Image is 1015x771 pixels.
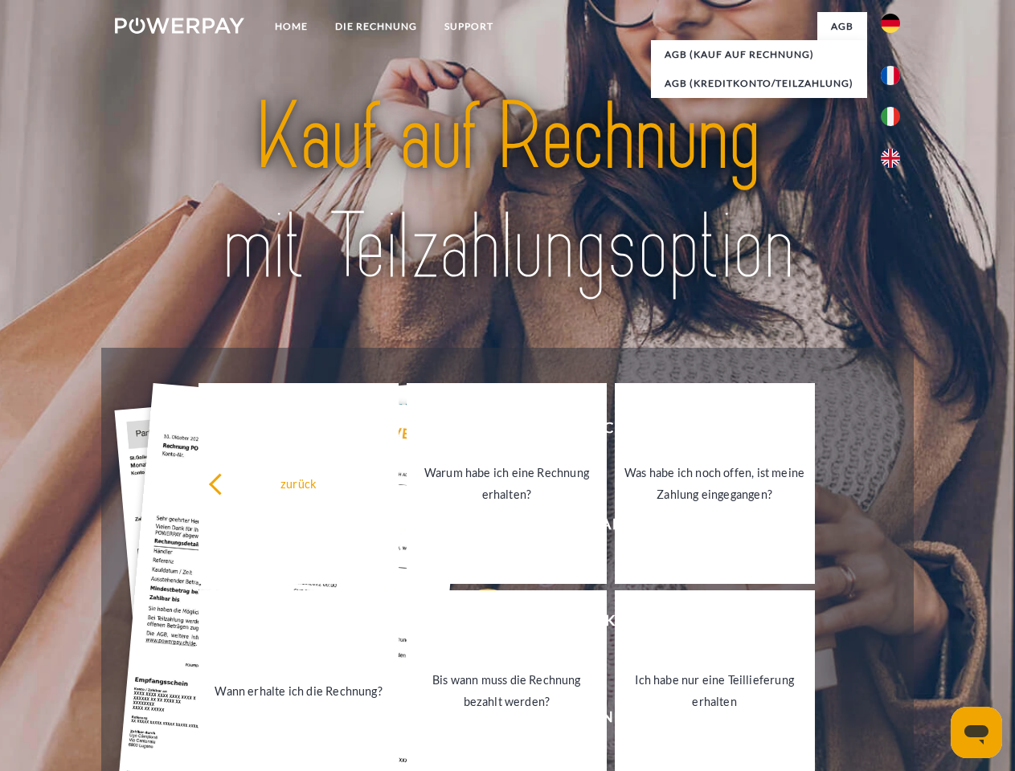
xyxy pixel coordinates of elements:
a: agb [817,12,867,41]
div: Was habe ich noch offen, ist meine Zahlung eingegangen? [624,462,805,505]
iframe: Schaltfläche zum Öffnen des Messaging-Fensters [951,707,1002,758]
img: title-powerpay_de.svg [153,77,862,308]
a: SUPPORT [431,12,507,41]
a: DIE RECHNUNG [321,12,431,41]
div: Bis wann muss die Rechnung bezahlt werden? [416,669,597,712]
div: Ich habe nur eine Teillieferung erhalten [624,669,805,712]
img: logo-powerpay-white.svg [115,18,244,34]
div: Warum habe ich eine Rechnung erhalten? [416,462,597,505]
div: zurück [208,472,389,494]
a: AGB (Kauf auf Rechnung) [651,40,867,69]
a: Was habe ich noch offen, ist meine Zahlung eingegangen? [615,383,815,584]
img: fr [881,66,900,85]
div: Wann erhalte ich die Rechnung? [208,679,389,701]
img: en [881,149,900,168]
img: it [881,107,900,126]
a: AGB (Kreditkonto/Teilzahlung) [651,69,867,98]
img: de [881,14,900,33]
a: Home [261,12,321,41]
